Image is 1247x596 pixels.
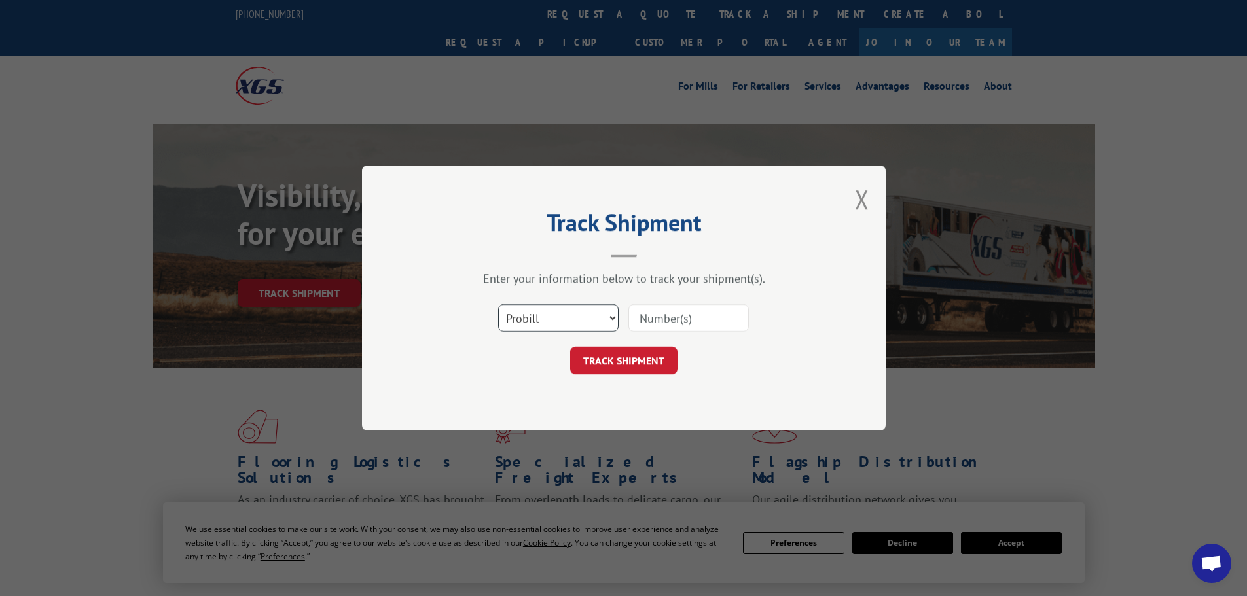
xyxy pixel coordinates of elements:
[427,271,820,286] div: Enter your information below to track your shipment(s).
[855,182,869,217] button: Close modal
[570,347,678,374] button: TRACK SHIPMENT
[427,213,820,238] h2: Track Shipment
[1192,544,1231,583] div: Open chat
[628,304,749,332] input: Number(s)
